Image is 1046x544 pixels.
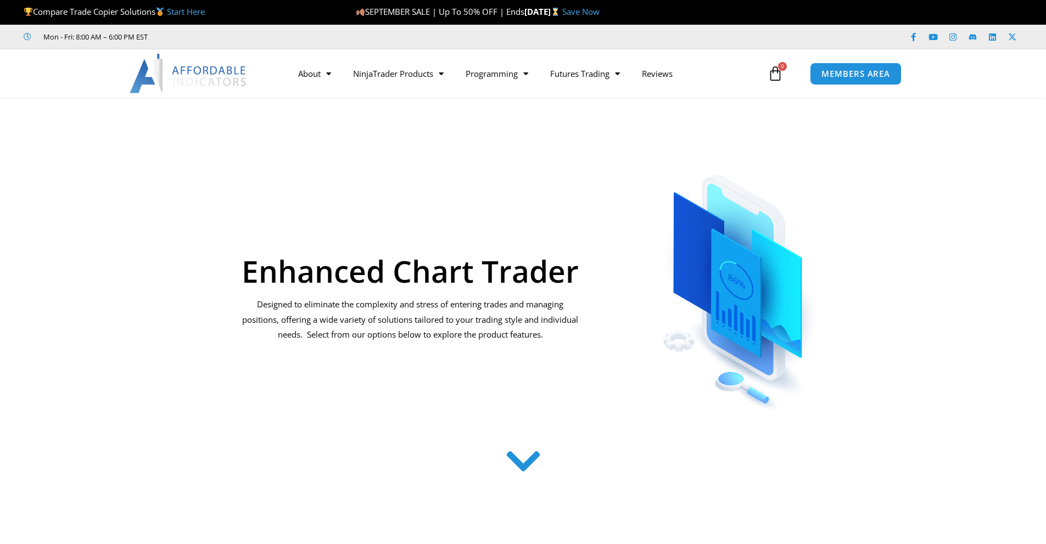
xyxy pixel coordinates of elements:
[562,6,600,17] a: Save Now
[24,6,205,17] span: Compare Trade Copier Solutions
[241,256,580,286] h1: Enhanced Chart Trader
[631,61,684,86] a: Reviews
[342,61,455,86] a: NinjaTrader Products
[163,31,328,42] iframe: Customer reviews powered by Trustpilot
[130,54,248,93] img: LogoAI | Affordable Indicators – NinjaTrader
[167,6,205,17] a: Start Here
[810,63,902,85] a: MEMBERS AREA
[751,58,799,89] a: 0
[241,297,580,343] p: Designed to eliminate the complexity and stress of entering trades and managing positions, offeri...
[524,6,562,17] strong: [DATE]
[356,6,524,17] span: SEPTEMBER SALE | Up To 50% OFF | Ends
[455,61,539,86] a: Programming
[356,8,365,16] img: 🍂
[627,147,852,414] img: ChartTrader | Affordable Indicators – NinjaTrader
[287,61,765,86] nav: Menu
[24,8,32,16] img: 🏆
[778,62,787,71] span: 0
[287,61,342,86] a: About
[41,30,148,43] span: Mon - Fri: 8:00 AM – 6:00 PM EST
[551,8,560,16] img: ⌛
[821,70,890,78] span: MEMBERS AREA
[156,8,164,16] img: 🥇
[539,61,631,86] a: Futures Trading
